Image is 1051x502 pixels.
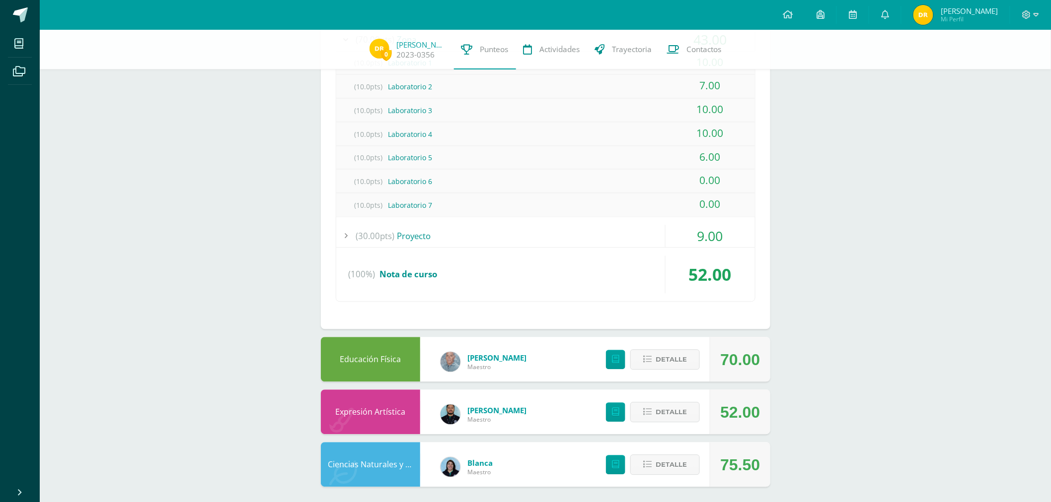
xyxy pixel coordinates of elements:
[468,363,527,371] span: Maestro
[720,390,760,435] div: 52.00
[468,405,527,415] a: [PERSON_NAME]
[480,44,509,55] span: Punteos
[321,442,420,487] div: Ciencias Naturales y Lab
[441,457,460,477] img: 6df1b4a1ab8e0111982930b53d21c0fa.png
[720,337,760,382] div: 70.00
[666,193,755,215] div: 0.00
[516,30,588,69] a: Actividades
[349,170,388,192] span: (10.0pts)
[656,350,687,369] span: Detalle
[349,75,388,98] span: (10.0pts)
[666,122,755,144] div: 10.00
[336,146,755,169] div: Laboratorio 5
[666,169,755,191] div: 0.00
[687,44,722,55] span: Contactos
[397,50,435,60] a: 2023-0356
[370,39,389,59] img: ffc3e0d43af858570293a07d54ed4dbe.png
[380,268,438,280] span: Nota de curso
[441,404,460,424] img: 9f25a704c7e525b5c9fe1d8c113699e7.png
[349,146,388,169] span: (10.0pts)
[349,123,388,145] span: (10.0pts)
[630,454,700,475] button: Detalle
[336,225,755,247] div: Proyecto
[336,170,755,192] div: Laboratorio 6
[381,48,392,61] span: 0
[349,194,388,216] span: (10.0pts)
[336,99,755,122] div: Laboratorio 3
[336,123,755,145] div: Laboratorio 4
[588,30,660,69] a: Trayectoria
[941,6,998,16] span: [PERSON_NAME]
[468,468,493,476] span: Maestro
[441,352,460,372] img: 4256d6e89954888fb00e40decb141709.png
[656,403,687,421] span: Detalle
[321,337,420,381] div: Educación Física
[356,225,395,247] span: (30.00pts)
[913,5,933,25] img: ffc3e0d43af858570293a07d54ed4dbe.png
[630,402,700,422] button: Detalle
[336,75,755,98] div: Laboratorio 2
[349,99,388,122] span: (10.0pts)
[612,44,652,55] span: Trayectoria
[468,353,527,363] a: [PERSON_NAME]
[630,349,700,370] button: Detalle
[666,98,755,121] div: 10.00
[666,74,755,97] div: 7.00
[468,415,527,424] span: Maestro
[666,146,755,168] div: 6.00
[454,30,516,69] a: Punteos
[941,15,998,23] span: Mi Perfil
[666,225,755,247] div: 9.00
[660,30,729,69] a: Contactos
[336,194,755,216] div: Laboratorio 7
[397,40,447,50] a: [PERSON_NAME]
[321,389,420,434] div: Expresión Artística
[720,442,760,487] div: 75.50
[666,255,755,293] div: 52.00
[349,255,375,293] span: (100%)
[468,458,493,468] a: Blanca
[656,455,687,474] span: Detalle
[540,44,580,55] span: Actividades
